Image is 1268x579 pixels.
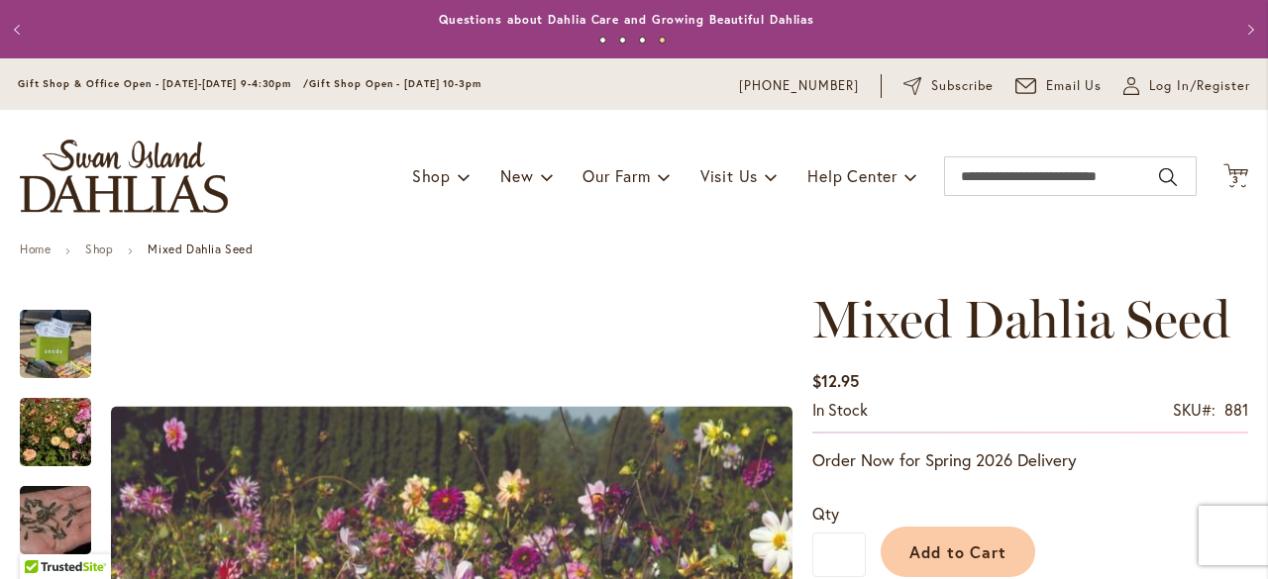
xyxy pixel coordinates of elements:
[1046,76,1103,96] span: Email Us
[20,466,111,554] div: Swan Island Dahlias - Dahlia Seed
[812,399,868,422] div: Availability
[812,288,1230,350] span: Mixed Dahlia Seed
[582,165,650,186] span: Our Farm
[639,37,646,44] button: 3 of 4
[909,541,1007,562] span: Add to Cart
[619,37,626,44] button: 2 of 4
[812,503,839,524] span: Qty
[439,12,814,27] a: Questions about Dahlia Care and Growing Beautiful Dahlias
[1173,399,1215,420] strong: SKU
[20,378,111,466] div: Swan Island Dahlias - Dahlia Seedlings
[500,165,533,186] span: New
[15,509,70,564] iframe: Launch Accessibility Center
[412,165,451,186] span: Shop
[1224,399,1248,422] div: 881
[1123,76,1250,96] a: Log In/Register
[659,37,666,44] button: 4 of 4
[812,448,1248,472] p: Order Now for Spring 2026 Delivery
[903,76,994,96] a: Subscribe
[20,241,51,256] a: Home
[1223,163,1248,190] button: 3
[20,140,228,213] a: store logo
[700,165,758,186] span: Visit Us
[1232,173,1239,186] span: 3
[812,399,868,420] span: In stock
[807,165,898,186] span: Help Center
[881,527,1035,577] button: Add to Cart
[309,77,481,90] span: Gift Shop Open - [DATE] 10-3pm
[812,370,859,391] span: $12.95
[85,241,113,256] a: Shop
[599,37,606,44] button: 1 of 4
[18,77,309,90] span: Gift Shop & Office Open - [DATE]-[DATE] 9-4:30pm /
[931,76,994,96] span: Subscribe
[1149,76,1250,96] span: Log In/Register
[1228,10,1268,49] button: Next
[739,76,859,96] a: [PHONE_NUMBER]
[1015,76,1103,96] a: Email Us
[148,241,253,256] strong: Mixed Dahlia Seed
[20,297,91,392] img: Mixed Dahlia Seed
[20,290,111,378] div: Mixed Dahlia Seed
